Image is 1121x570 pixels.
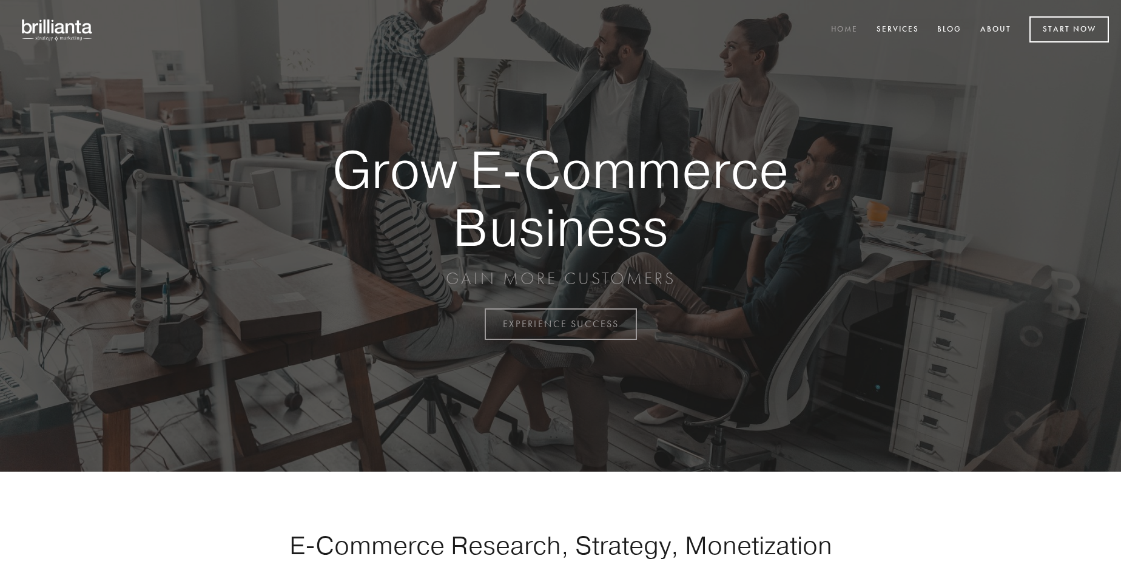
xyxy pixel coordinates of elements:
h1: E-Commerce Research, Strategy, Monetization [251,530,870,560]
a: Services [869,20,927,40]
p: GAIN MORE CUSTOMERS [290,268,831,290]
strong: Grow E-Commerce Business [290,141,831,256]
a: About [972,20,1019,40]
img: brillianta - research, strategy, marketing [12,12,103,47]
a: Start Now [1029,16,1109,42]
a: Blog [929,20,969,40]
a: Home [823,20,866,40]
a: EXPERIENCE SUCCESS [485,308,637,340]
